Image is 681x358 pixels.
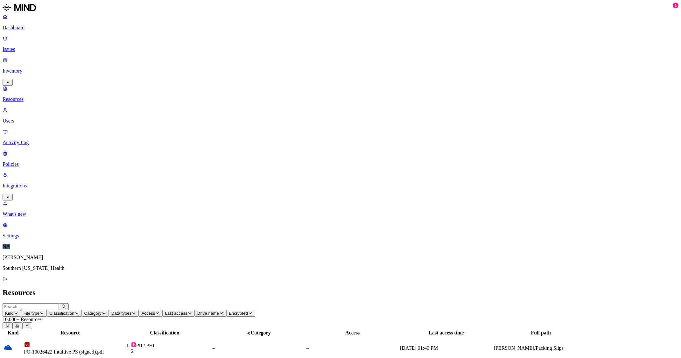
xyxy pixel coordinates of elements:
div: PO-10026422 Intuitive PS (signed).pdf [24,349,117,355]
img: pii.svg [131,342,136,347]
div: Classification [118,330,211,336]
p: Integrations [3,183,678,189]
p: Activity Log [3,140,678,145]
span: Last access [165,311,187,316]
span: [DATE] 01:40 PM [400,345,438,351]
input: Search [3,303,59,310]
div: Access [306,330,399,336]
a: Resources [3,86,678,102]
span: – [212,345,215,351]
a: Settings [3,222,678,239]
div: Full path [494,330,588,336]
img: onedrive.svg [4,343,12,352]
span: Drive name [197,311,219,316]
a: Inventory [3,57,678,85]
a: Dashboard [3,14,678,31]
p: Issues [3,46,678,52]
span: – [306,345,309,351]
p: Settings [3,233,678,239]
div: 1 [673,3,678,8]
a: What's new [3,200,678,217]
span: Access [141,311,155,316]
a: Integrations [3,172,678,200]
a: Activity Log [3,129,678,145]
a: Users [3,107,678,124]
div: [PERSON_NAME]/Packing Slips [494,345,588,351]
span: NA [3,244,10,249]
span: File type [24,311,39,316]
div: Resource [24,330,117,336]
p: Resources [3,96,678,102]
span: Classification [49,311,74,316]
p: Policies [3,161,678,167]
p: Users [3,118,678,124]
div: PII / PHI [131,342,211,348]
p: What's new [3,211,678,217]
span: Encrypted [229,311,248,316]
img: MIND [3,3,36,13]
p: Southern [US_STATE] Health [3,265,678,271]
div: 2 [131,348,211,354]
img: adobe-pdf.svg [24,341,30,348]
div: Kind [4,330,23,336]
span: Kind [5,311,14,316]
span: Category [84,311,102,316]
h2: Resources [3,288,678,297]
a: MIND [3,3,678,14]
a: Policies [3,151,678,167]
p: Dashboard [3,25,678,31]
span: Data types [111,311,132,316]
div: Last access time [400,330,493,336]
span: 10,000+ Resources [3,317,42,322]
p: Inventory [3,68,678,74]
span: Category [251,330,271,335]
a: Issues [3,36,678,52]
